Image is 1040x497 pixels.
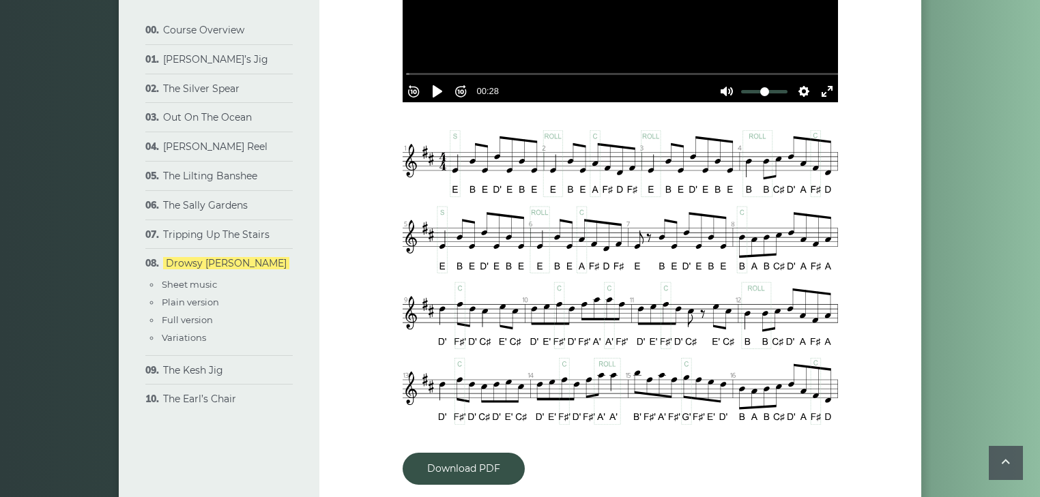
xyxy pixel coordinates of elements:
a: [PERSON_NAME] Reel [163,140,268,153]
a: Plain version [162,297,219,307]
a: Full version [162,314,213,325]
a: [PERSON_NAME]’s Jig [163,53,268,65]
a: The Silver Spear [163,82,240,95]
a: The Kesh Jig [163,364,223,376]
a: The Lilting Banshee [163,170,257,182]
a: Sheet music [162,279,217,290]
a: The Earl’s Chair [163,393,236,405]
a: The Sally Gardens [163,199,248,211]
a: Drowsy [PERSON_NAME] [163,257,289,269]
a: Tripping Up The Stairs [163,228,270,241]
a: Download PDF [403,453,525,485]
a: Out On The Ocean [163,111,252,123]
a: Variations [162,332,206,343]
a: Course Overview [163,24,244,36]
